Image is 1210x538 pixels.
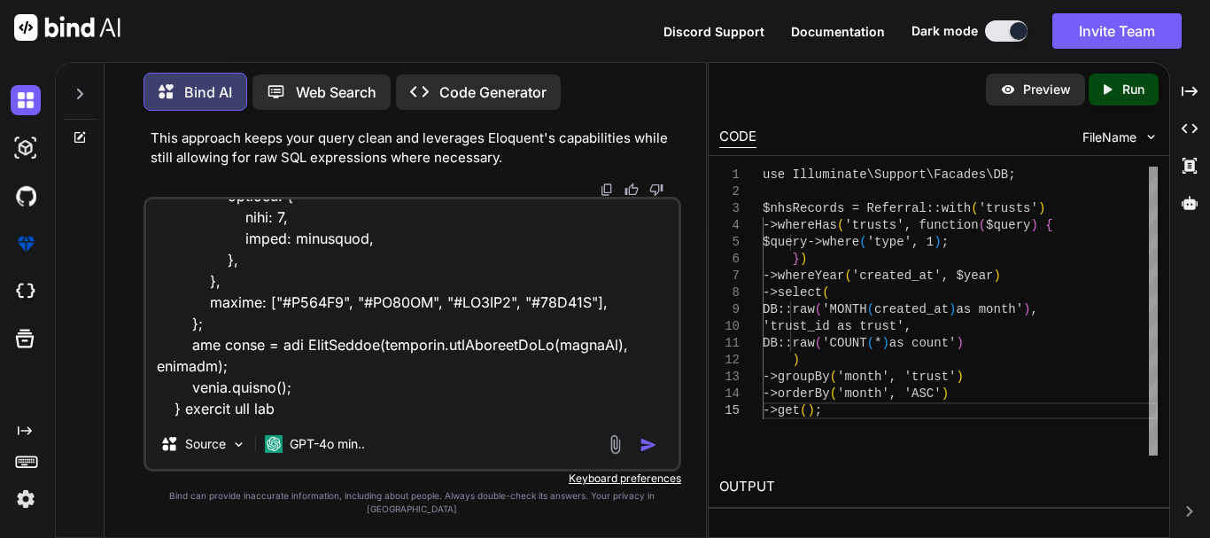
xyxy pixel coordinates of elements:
span: ; [942,235,949,249]
span: ( [830,370,837,384]
span: ( [867,336,874,350]
span: 'trusts' [979,201,1038,215]
div: 4 [719,217,740,234]
span: ( [822,285,829,300]
span: ) [956,370,963,384]
p: GPT-4o min.. [290,435,365,453]
span: $nhsRecords = Referral::with [763,201,971,215]
span: 'COUNT [822,336,866,350]
img: premium [11,229,41,259]
img: dislike [649,183,663,197]
span: ( [815,302,822,316]
span: ( [800,403,807,417]
span: } [793,252,800,266]
span: ->orderBy [763,386,830,401]
span: DB::raw [763,302,815,316]
span: ->get [763,403,800,417]
div: 9 [719,301,740,318]
p: Run [1122,81,1144,98]
span: Documentation [791,24,885,39]
span: ) [949,302,956,316]
span: use Illuminate\Support\Facades\DB; [763,168,1016,182]
button: Discord Support [663,22,764,41]
div: 3 [719,200,740,217]
span: 'month', 'trust' [837,370,956,384]
div: CODE [719,127,756,148]
div: 5 [719,234,740,251]
span: ( [971,201,978,215]
span: Dark mode [911,22,978,40]
span: ) [993,269,1000,283]
span: ->groupBy [763,370,830,384]
span: $query->where [763,235,859,249]
button: Invite Team [1052,13,1182,49]
div: 1 [719,167,740,183]
span: ) [1023,302,1030,316]
span: ( [830,386,837,401]
span: as count' [889,336,957,350]
span: $query [986,218,1030,232]
span: ) [1038,201,1045,215]
p: Preview [1023,81,1071,98]
img: Pick Models [231,437,246,452]
div: 10 [719,318,740,335]
img: GPT-4o mini [265,435,283,453]
p: Bind AI [184,82,232,103]
span: 'type', 1 [867,235,935,249]
span: ) [957,336,964,350]
span: Discord Support [663,24,764,39]
span: created_at [874,302,949,316]
div: 2 [719,183,740,200]
span: ->whereHas [763,218,837,232]
span: 'trusts', function [844,218,978,232]
span: ) [807,403,814,417]
span: ) [934,235,941,249]
textarea: l ipsu do sita cons adip el sedd 5 : {eiusm: 'Tem', incid: 'u', labor: 7, etdolo: magn} 8 : {aliq... [146,199,679,419]
p: Keyboard preferences [143,472,681,486]
div: 7 [719,268,740,285]
img: darkAi-studio [11,133,41,163]
span: ( [859,235,866,249]
img: icon [640,436,657,454]
span: , [1031,302,1038,316]
span: DB::raw [763,336,815,350]
div: 11 [719,335,740,352]
span: ) [793,353,800,367]
img: githubDark [11,181,41,211]
span: ; [815,403,822,417]
span: ) [800,252,807,266]
img: like [624,183,639,197]
img: Bind AI [14,14,120,41]
span: as month' [956,302,1023,316]
span: ->select [763,285,822,300]
p: Web Search [296,82,376,103]
div: 6 [719,251,740,268]
img: preview [1000,82,1016,97]
span: ( [979,218,986,232]
img: darkChat [11,85,41,115]
span: { [1045,218,1052,232]
span: 'trust_id as trust', [763,319,911,333]
span: 'MONTH [822,302,866,316]
div: 15 [719,402,740,419]
p: Bind can provide inaccurate information, including about people. Always double-check its answers.... [143,489,681,516]
span: 'month', 'ASC' [837,386,942,401]
h2: OUTPUT [709,466,1169,508]
img: cloudideIcon [11,277,41,307]
img: chevron down [1144,129,1159,144]
span: ( [867,302,874,316]
span: ( [837,218,844,232]
p: This approach keeps your query clean and leverages Eloquent's capabilities while still allowing f... [151,129,678,168]
img: settings [11,484,41,514]
span: ) [881,336,888,350]
span: 'created_at', $year [852,269,994,283]
div: 13 [719,369,740,386]
div: 14 [719,386,740,402]
span: ) [1031,218,1038,232]
p: Code Generator [439,82,547,103]
span: FileName [1082,129,1136,146]
div: 12 [719,352,740,369]
div: 8 [719,285,740,301]
span: ) [942,386,949,401]
button: Documentation [791,22,885,41]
